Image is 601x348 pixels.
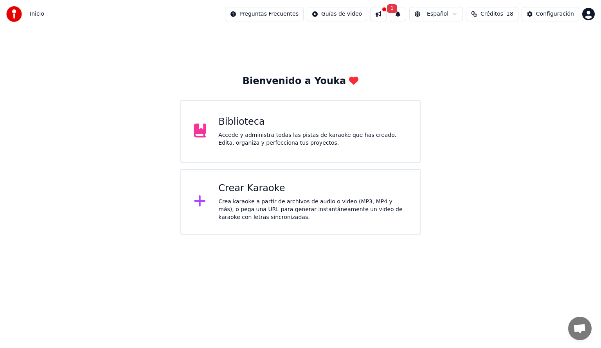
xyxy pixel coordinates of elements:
span: Créditos [480,10,503,18]
div: Accede y administra todas las pistas de karaoke que has creado. Edita, organiza y perfecciona tus... [218,131,407,147]
span: Inicio [30,10,44,18]
a: Chat abierto [568,317,592,340]
div: Biblioteca [218,116,407,128]
span: 1 [387,4,397,13]
div: Bienvenido a Youka [243,75,359,88]
img: youka [6,6,22,22]
div: Configuración [536,10,574,18]
div: Crea karaoke a partir de archivos de audio o video (MP3, MP4 y más), o pega una URL para generar ... [218,198,407,221]
div: Crear Karaoke [218,182,407,195]
nav: breadcrumb [30,10,44,18]
button: Preguntas Frecuentes [225,7,304,21]
button: Guías de video [307,7,367,21]
button: Créditos18 [466,7,518,21]
button: 1 [390,7,406,21]
button: Configuración [522,7,579,21]
span: 18 [506,10,513,18]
